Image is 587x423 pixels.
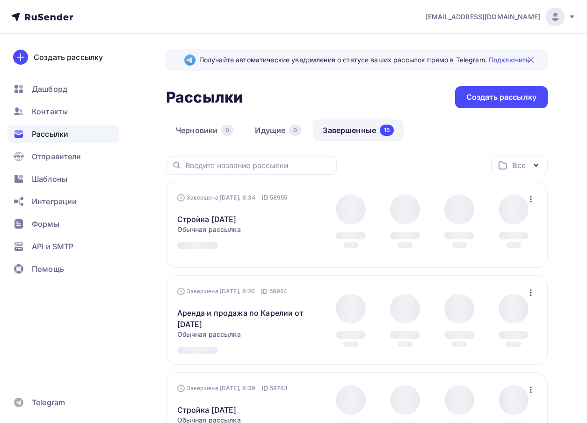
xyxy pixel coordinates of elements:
a: Идущие0 [245,119,311,141]
span: [EMAIL_ADDRESS][DOMAIN_NAME] [426,12,540,22]
div: 0 [221,125,233,136]
a: Шаблоны [7,170,119,188]
div: Все [512,160,525,171]
div: Создать рассылку [34,52,103,63]
a: Рассылки [7,125,119,143]
a: Черновики0 [166,119,243,141]
a: [EMAIL_ADDRESS][DOMAIN_NAME] [426,7,576,26]
a: Контакты [7,102,119,121]
a: Формы [7,215,119,233]
span: Контакты [32,106,68,117]
span: Telegram [32,397,65,408]
div: Завершена [DATE], 8:34 [177,193,288,202]
a: Стройка [DATE] [177,214,237,225]
span: Дашборд [32,83,67,95]
span: 58954 [269,287,288,296]
span: Обычная рассылка [177,225,241,234]
a: Аренда и продажа по Карелии от [DATE] [177,307,324,330]
span: Рассылки [32,128,68,140]
span: Обычная рассылка [177,330,241,339]
div: 15 [380,125,394,136]
a: Дашборд [7,80,119,98]
div: Завершена [DATE], 8:39 [177,384,288,393]
span: ID [261,287,268,296]
span: Отправители [32,151,81,162]
div: Завершена [DATE], 8:26 [177,287,288,296]
span: ID [261,193,268,202]
span: Формы [32,218,59,230]
div: 0 [289,125,301,136]
span: ID [261,384,268,393]
span: Помощь [32,263,64,275]
h2: Рассылки [166,88,243,107]
span: API и SMTP [32,241,73,252]
span: 58783 [270,384,288,393]
button: Все [491,156,548,174]
a: Подключить [489,56,529,64]
div: Создать рассылку [466,92,536,103]
img: Telegram [184,54,196,66]
input: Введите название рассылки [185,160,331,171]
span: Получайте автоматические уведомления о статусе ваших рассылок прямо в Telegram. [199,55,529,65]
span: Интеграции [32,196,77,207]
span: 58955 [270,193,288,202]
span: Шаблоны [32,173,67,185]
a: Отправители [7,147,119,166]
a: Стройка [DATE] [177,404,237,416]
a: Завершенные15 [313,119,404,141]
